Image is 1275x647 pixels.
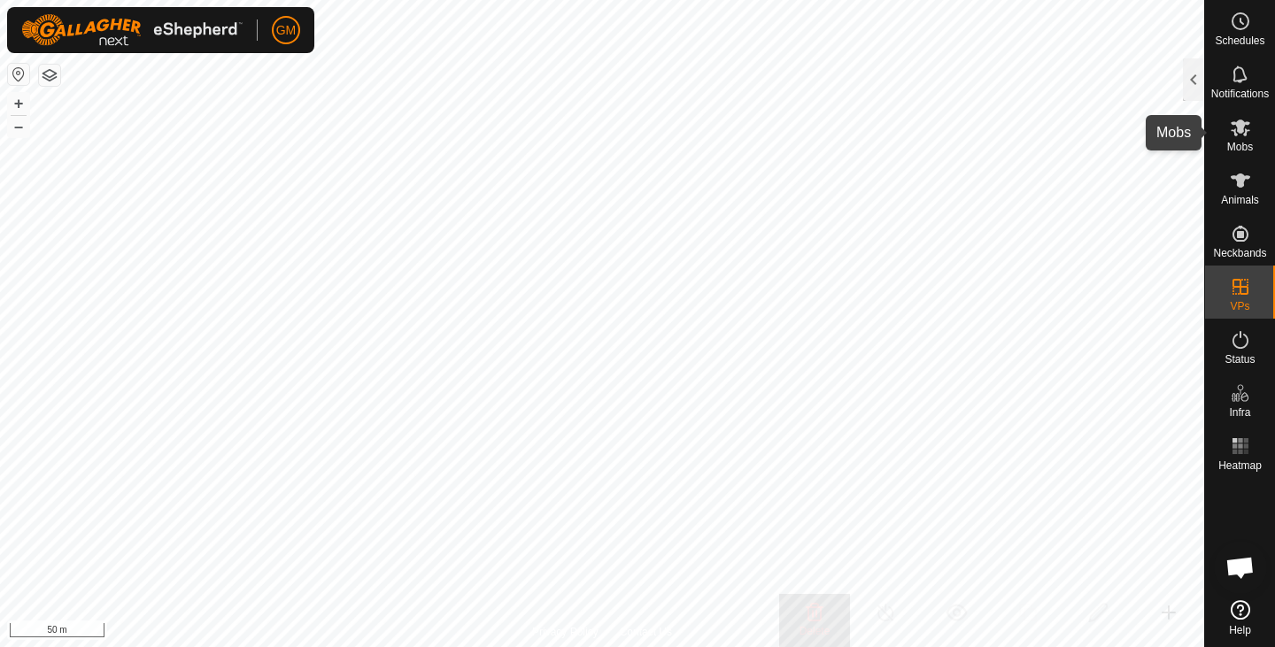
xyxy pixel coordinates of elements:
span: Notifications [1211,89,1269,99]
span: Status [1225,354,1255,365]
a: Help [1205,593,1275,643]
button: Reset Map [8,64,29,85]
button: – [8,116,29,137]
img: Gallagher Logo [21,14,243,46]
span: Animals [1221,195,1259,205]
button: Map Layers [39,65,60,86]
div: Open chat [1214,541,1267,594]
span: Help [1229,625,1251,635]
span: Infra [1229,407,1250,418]
span: Heatmap [1218,460,1262,471]
button: + [8,93,29,114]
span: Schedules [1215,35,1264,46]
span: Neckbands [1213,248,1266,258]
a: Privacy Policy [532,624,599,640]
a: Contact Us [620,624,672,640]
span: VPs [1230,301,1249,312]
span: Mobs [1227,142,1253,152]
span: GM [276,21,297,40]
